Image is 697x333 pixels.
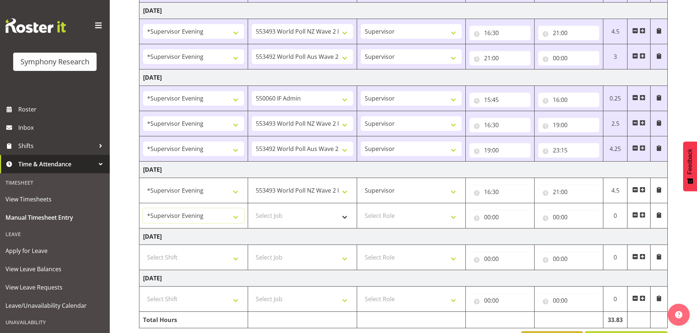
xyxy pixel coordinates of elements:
span: Feedback [687,149,693,174]
div: Timesheet [2,175,108,190]
a: View Timesheets [2,190,108,208]
div: Symphony Research [20,56,89,67]
a: Manual Timesheet Entry [2,208,108,227]
td: [DATE] [139,69,668,86]
td: [DATE] [139,162,668,178]
input: Click to select... [469,293,531,308]
span: View Leave Balances [5,264,104,275]
td: 4.5 [603,178,627,203]
span: View Timesheets [5,194,104,205]
span: Inbox [18,122,106,133]
div: Unavailability [2,315,108,330]
a: Apply for Leave [2,242,108,260]
input: Click to select... [469,143,531,158]
input: Click to select... [538,143,599,158]
input: Click to select... [538,251,599,266]
img: Rosterit website logo [5,18,66,33]
input: Click to select... [469,210,531,224]
input: Click to select... [469,92,531,107]
input: Click to select... [538,185,599,199]
td: 0.25 [603,86,627,111]
input: Click to select... [538,118,599,132]
td: 33.83 [603,312,627,328]
a: View Leave Requests [2,278,108,296]
span: Roster [18,104,106,115]
td: [DATE] [139,270,668,287]
span: Leave/Unavailability Calendar [5,300,104,311]
button: Feedback - Show survey [683,141,697,191]
td: 4.25 [603,136,627,162]
span: Manual Timesheet Entry [5,212,104,223]
input: Click to select... [469,26,531,40]
input: Click to select... [538,92,599,107]
a: Leave/Unavailability Calendar [2,296,108,315]
input: Click to select... [469,251,531,266]
input: Click to select... [469,51,531,65]
span: Apply for Leave [5,245,104,256]
div: Leave [2,227,108,242]
td: [DATE] [139,3,668,19]
span: View Leave Requests [5,282,104,293]
input: Click to select... [538,293,599,308]
td: 0 [603,203,627,228]
td: 3 [603,44,627,69]
td: 4.5 [603,19,627,44]
input: Click to select... [538,210,599,224]
td: 2.5 [603,111,627,136]
span: Shifts [18,140,95,151]
span: Time & Attendance [18,159,95,170]
input: Click to select... [469,185,531,199]
input: Click to select... [538,51,599,65]
input: Click to select... [538,26,599,40]
td: Total Hours [139,312,248,328]
img: help-xxl-2.png [675,311,682,318]
td: [DATE] [139,228,668,245]
a: View Leave Balances [2,260,108,278]
input: Click to select... [469,118,531,132]
td: 0 [603,245,627,270]
td: 0 [603,287,627,312]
